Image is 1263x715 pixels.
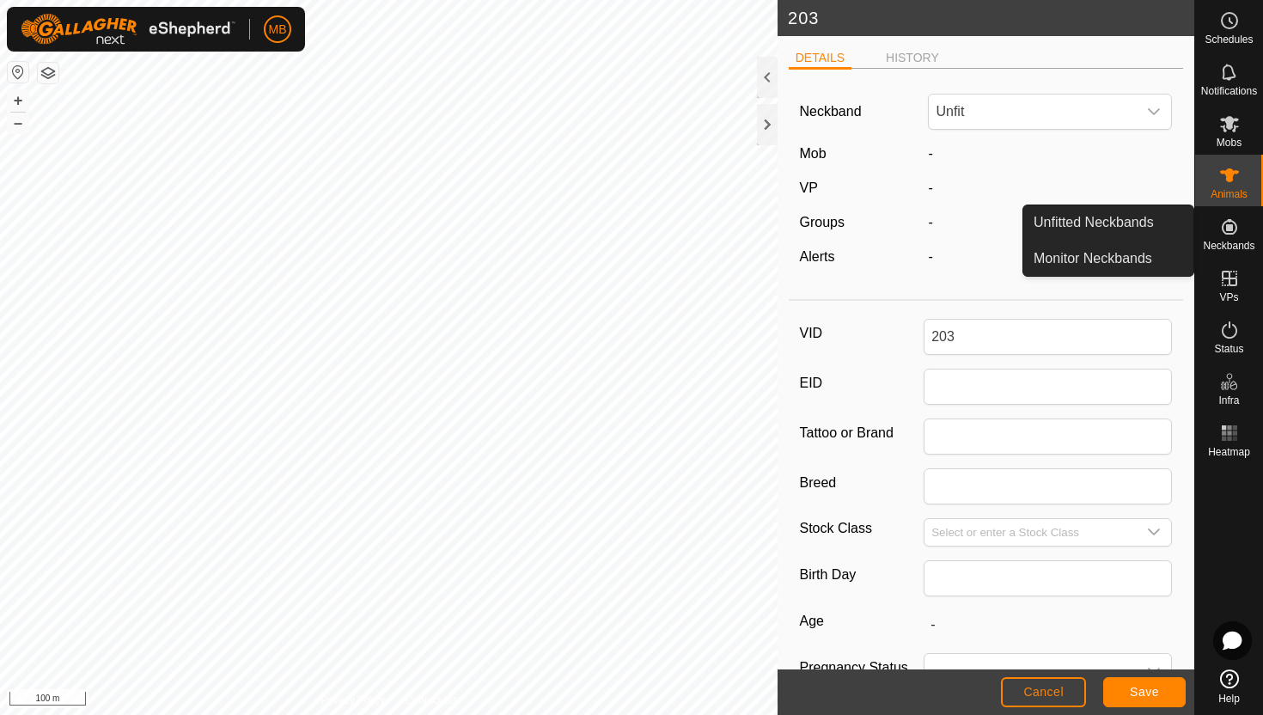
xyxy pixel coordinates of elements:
[800,560,924,590] label: Birth Day
[1130,685,1159,699] span: Save
[1137,519,1171,546] div: dropdown trigger
[406,693,456,708] a: Contact Us
[800,369,924,398] label: EID
[800,319,924,348] label: VID
[789,49,851,70] li: DETAILS
[800,215,845,229] label: Groups
[1023,241,1193,276] a: Monitor Neckbands
[921,212,1179,233] div: -
[1218,694,1240,704] span: Help
[1219,292,1238,302] span: VPs
[1001,677,1086,707] button: Cancel
[929,95,1137,129] span: Unfit
[800,653,924,682] label: Pregnancy Status
[1211,189,1248,199] span: Animals
[269,21,287,39] span: MB
[1023,685,1064,699] span: Cancel
[800,610,924,632] label: Age
[788,8,1194,28] h2: 203
[1034,212,1154,233] span: Unfitted Neckbands
[924,519,1137,546] input: Select or enter a Stock Class
[8,62,28,82] button: Reset Map
[1023,205,1193,240] a: Unfitted Neckbands
[1208,447,1250,457] span: Heatmap
[1137,95,1171,129] div: dropdown trigger
[1137,654,1171,688] div: dropdown trigger
[1034,248,1152,269] span: Monitor Neckbands
[800,101,862,122] label: Neckband
[800,518,924,540] label: Stock Class
[800,180,818,195] label: VP
[800,146,827,161] label: Mob
[800,249,835,264] label: Alerts
[1103,677,1186,707] button: Save
[928,180,932,195] app-display-virtual-paddock-transition: -
[1217,137,1242,148] span: Mobs
[928,146,932,161] span: -
[320,693,385,708] a: Privacy Policy
[8,113,28,133] button: –
[8,90,28,111] button: +
[38,63,58,83] button: Map Layers
[21,14,235,45] img: Gallagher Logo
[1205,34,1253,45] span: Schedules
[800,468,924,498] label: Breed
[1218,395,1239,406] span: Infra
[1214,344,1243,354] span: Status
[800,419,924,448] label: Tattoo or Brand
[1195,663,1263,711] a: Help
[921,247,1179,267] div: -
[879,49,946,67] li: HISTORY
[1201,86,1257,96] span: Notifications
[1203,241,1254,251] span: Neckbands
